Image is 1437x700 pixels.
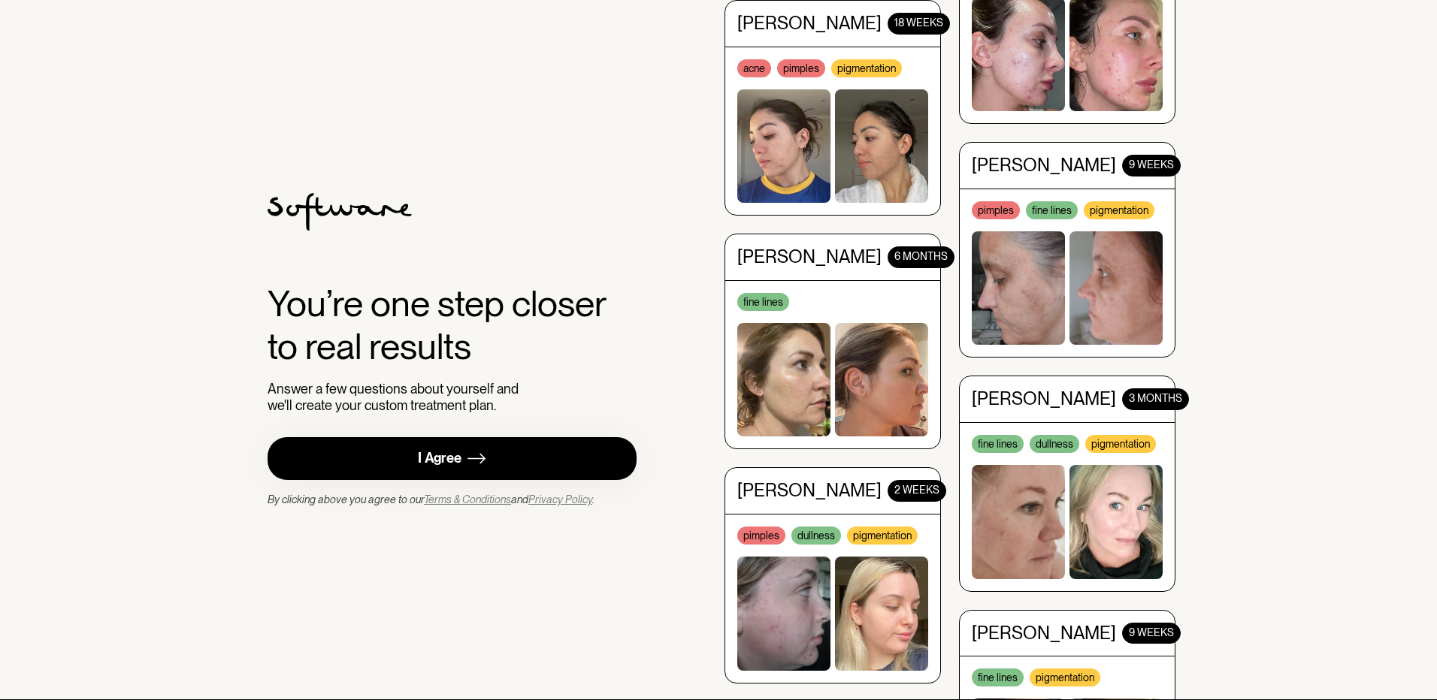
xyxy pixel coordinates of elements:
[777,59,825,77] div: pimples
[888,246,954,267] div: 6 months
[1030,668,1100,686] div: pigmentation
[1030,434,1079,452] div: dullness
[888,480,946,502] div: 2 WEEKS
[972,622,1116,644] div: [PERSON_NAME]
[424,493,511,505] a: Terms & Conditions
[1122,154,1181,176] div: 9 WEEKS
[737,246,882,267] div: [PERSON_NAME]
[972,154,1116,176] div: [PERSON_NAME]
[528,493,592,505] a: Privacy Policy
[268,492,594,507] div: By clicking above you agree to our and .
[791,526,841,544] div: dullness
[268,381,525,413] div: Answer a few questions about yourself and we'll create your custom treatment plan.
[972,201,1020,219] div: pimples
[972,668,1024,686] div: fine lines
[268,437,637,480] a: I Agree
[847,526,918,544] div: pigmentation
[268,282,637,369] div: You’re one step closer to real results
[737,480,882,502] div: [PERSON_NAME]
[1084,201,1154,219] div: pigmentation
[1085,434,1156,452] div: pigmentation
[737,526,785,544] div: pimples
[418,450,461,467] div: I Agree
[972,388,1116,410] div: [PERSON_NAME]
[1122,388,1189,410] div: 3 MONTHS
[1026,201,1078,219] div: fine lines
[737,12,882,34] div: [PERSON_NAME]
[972,434,1024,452] div: fine lines
[1122,622,1181,644] div: 9 WEEKS
[831,59,902,77] div: pigmentation
[737,59,771,77] div: acne
[888,12,950,34] div: 18 WEEKS
[737,292,789,310] div: fine lines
